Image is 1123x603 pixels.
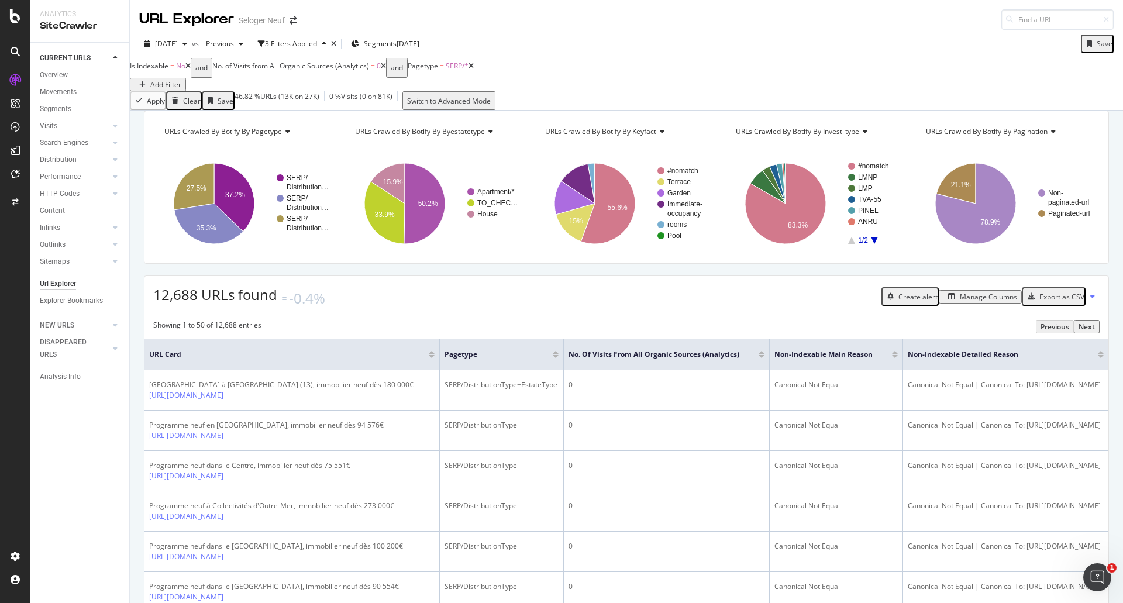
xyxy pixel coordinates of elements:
[40,69,121,81] a: Overview
[569,349,741,360] span: No. of Visits from All Organic Sources (Analytics)
[149,552,223,562] a: [URL][DOMAIN_NAME]
[543,122,708,141] h4: URLs Crawled By Botify By keyfact
[40,222,109,234] a: Inlinks
[981,219,1001,227] text: 78.9%
[858,206,879,215] text: PINEL
[40,120,109,132] a: Visits
[187,185,206,193] text: 27.5%
[569,460,764,471] div: 0
[40,137,88,149] div: Search Engines
[201,35,248,53] button: Previous
[40,295,121,307] a: Explorer Bookmarks
[445,541,559,552] div: SERP/DistributionType
[40,154,77,166] div: Distribution
[774,349,874,360] span: Non-Indexable Main Reason
[667,209,701,218] text: occupancy
[445,501,559,511] div: SERP/DistributionType
[153,153,338,254] svg: A chart.
[290,16,297,25] div: arrow-right-arrow-left
[908,541,1104,552] div: Canonical Not Equal | Canonical To: [URL][DOMAIN_NAME]
[915,153,1100,254] svg: A chart.
[149,349,426,360] span: URL Card
[408,61,438,71] span: Pagetype
[149,460,350,471] div: Programme neuf dans le Centre, immobilier neuf dès 75 551€
[139,35,192,53] button: [DATE]
[149,501,394,511] div: Programme neuf à Collectivités d'Outre-Mer, immobilier neuf dès 273 000€
[355,126,485,136] span: URLs Crawled By Botify By byestatetype
[149,420,384,430] div: Programme neuf en [GEOGRAPHIC_DATA], immobilier neuf dès 94 576€
[1097,39,1112,49] div: Save
[40,137,109,149] a: Search Engines
[130,91,166,110] button: Apply
[40,336,99,361] div: DISAPPEARED URLS
[149,390,223,401] a: [URL][DOMAIN_NAME]
[881,287,939,306] button: Create alert
[908,420,1104,430] div: Canonical Not Equal | Canonical To: [URL][DOMAIN_NAME]
[951,181,971,189] text: 21.1%
[40,103,71,115] div: Segments
[477,210,498,218] text: House
[926,126,1048,136] span: URLs Crawled By Botify By pagination
[858,195,881,204] text: TVA-55
[147,96,165,106] div: Apply
[282,297,287,300] img: Equal
[397,39,419,49] div: [DATE]
[40,9,120,19] div: Analytics
[788,221,808,229] text: 83.3%
[40,278,121,290] a: Url Explorer
[239,15,285,26] div: Seloger Neuf
[40,52,91,64] div: CURRENT URLS
[149,592,223,602] a: [URL][DOMAIN_NAME]
[667,200,702,208] text: Immediate-
[1074,320,1100,333] button: Next
[130,78,186,91] button: Add Filter
[162,122,328,141] h4: URLs Crawled By Botify By pagetype
[40,188,109,200] a: HTTP Codes
[446,61,469,71] span: SERP/*
[287,224,329,232] text: Distribution…
[774,501,897,511] div: Canonical Not Equal
[344,153,529,254] div: A chart.
[40,256,109,268] a: Sitemaps
[1022,287,1086,306] button: Export as CSV
[40,154,109,166] a: Distribution
[40,103,121,115] a: Segments
[40,222,60,234] div: Inlinks
[40,319,109,332] a: NEW URLS
[1048,189,1063,197] text: Non-
[858,173,877,181] text: LMNP
[40,371,81,383] div: Analysis Info
[176,61,185,71] span: No
[149,430,223,441] a: [URL][DOMAIN_NAME]
[908,501,1104,511] div: Canonical Not Equal | Canonical To: [URL][DOMAIN_NAME]
[40,19,120,33] div: SiteCrawler
[258,35,331,53] button: 3 Filters Applied
[391,60,403,76] div: and
[858,184,873,192] text: LMP
[1001,9,1114,30] input: Find a URL
[235,91,319,110] div: 46.82 % URLs ( 13K on 27K )
[774,380,897,390] div: Canonical Not Equal
[1041,322,1069,332] div: Previous
[545,126,656,136] span: URLs Crawled By Botify By keyfact
[383,178,402,186] text: 15.9%
[939,290,1022,304] button: Manage Columns
[924,122,1089,141] h4: URLs Crawled By Botify By pagination
[402,91,495,110] button: Switch to Advanced Mode
[774,581,897,592] div: Canonical Not Equal
[374,211,394,219] text: 33.9%
[202,91,235,110] button: Save
[1039,292,1084,302] div: Export as CSV
[40,171,81,183] div: Performance
[40,86,77,98] div: Movements
[569,501,764,511] div: 0
[353,122,518,141] h4: URLs Crawled By Botify By byestatetype
[155,39,178,49] span: 2025 Sep. 14th
[386,58,408,78] button: and
[534,153,719,254] div: A chart.
[667,189,691,197] text: Garden
[858,236,868,244] text: 1/2
[1081,35,1114,53] button: Save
